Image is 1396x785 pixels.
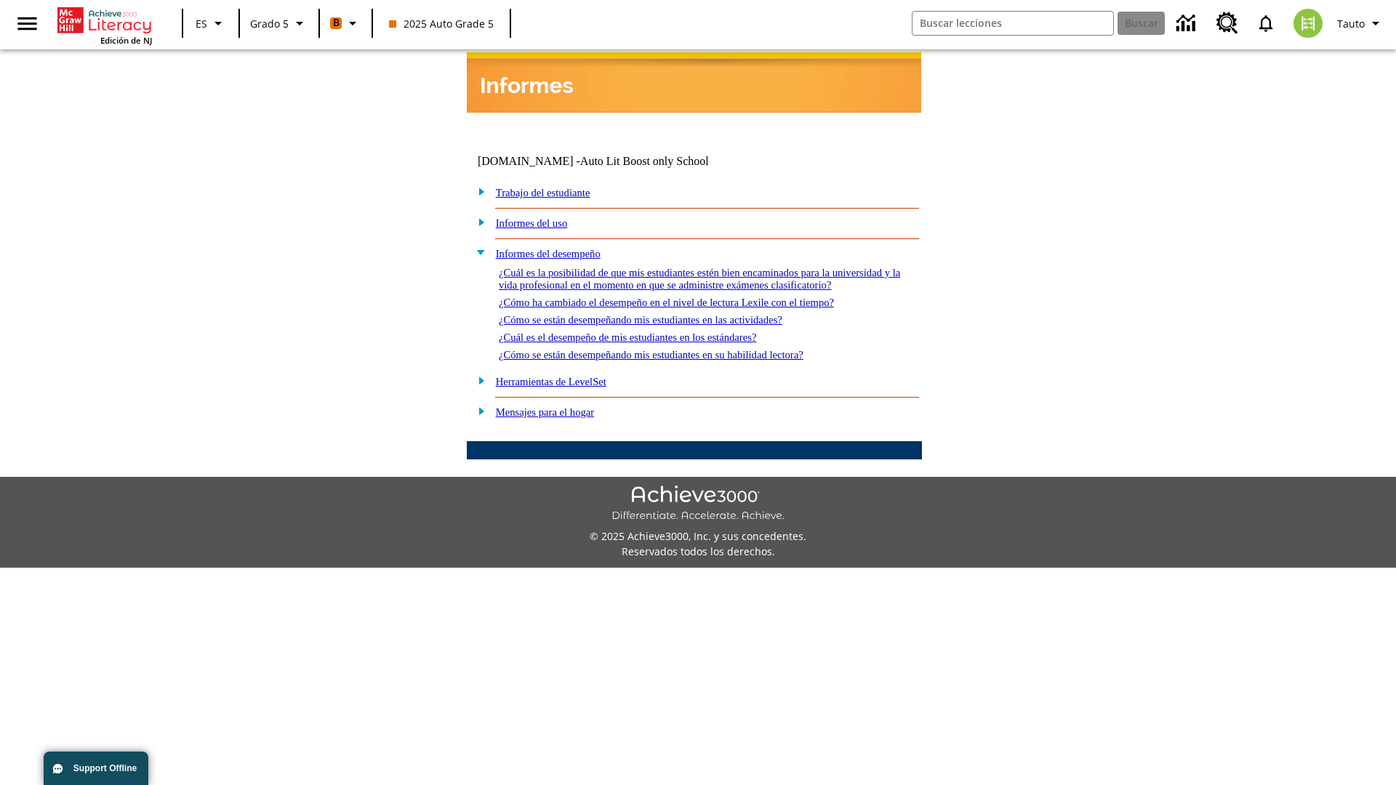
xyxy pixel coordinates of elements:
a: Notificaciones [1247,4,1285,42]
a: ¿Cuál es el desempeño de mis estudiantes en los estándares? [499,331,757,343]
a: Informes del uso [496,217,568,229]
span: Grado 5 [250,16,289,31]
button: Perfil/Configuración [1331,10,1390,36]
span: 2025 Auto Grade 5 [389,16,494,31]
span: Edición de NJ [100,35,152,46]
a: ¿Cómo se están desempeñando mis estudiantes en su habilidad lectora? [499,349,803,361]
button: Support Offline [44,752,148,785]
img: plus.gif [470,215,486,228]
img: plus.gif [470,404,486,417]
img: avatar image [1293,9,1323,38]
span: ES [196,16,207,31]
div: Portada [57,4,152,46]
img: minus.gif [470,246,486,259]
input: Buscar campo [912,12,1113,35]
a: Centro de recursos, Se abrirá en una pestaña nueva. [1208,4,1247,43]
a: Mensajes para el hogar [496,406,595,418]
a: Centro de información [1168,4,1208,44]
button: Grado: Grado 5, Elige un grado [244,10,314,36]
img: Achieve3000 Differentiate Accelerate Achieve [611,486,785,523]
span: Tauto [1337,16,1365,31]
img: plus.gif [470,374,486,387]
a: Trabajo del estudiante [496,187,590,198]
span: B [333,14,340,32]
a: Informes del desempeño [496,248,601,259]
img: header [467,52,921,113]
nobr: Auto Lit Boost only School [580,155,709,167]
img: plus.gif [470,185,486,198]
a: ¿Cómo se están desempeñando mis estudiantes en las actividades? [499,314,782,326]
button: Escoja un nuevo avatar [1285,4,1331,42]
a: Herramientas de LevelSet [496,376,606,387]
button: Boost El color de la clase es anaranjado. Cambiar el color de la clase. [324,10,367,36]
button: Abrir el menú lateral [6,2,49,45]
button: Lenguaje: ES, Selecciona un idioma [188,10,234,36]
td: [DOMAIN_NAME] - [478,155,745,168]
span: Support Offline [73,763,137,773]
a: ¿Cómo ha cambiado el desempeño en el nivel de lectura Lexile con el tiempo? [499,297,834,308]
a: ¿Cuál es la posibilidad de que mis estudiantes estén bien encaminados para la universidad y la vi... [499,267,900,291]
